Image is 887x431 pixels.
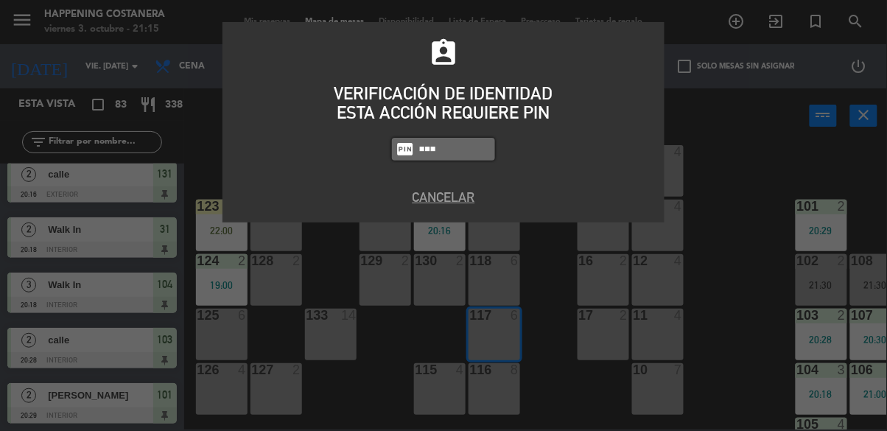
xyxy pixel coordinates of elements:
i: fiber_pin [396,140,414,158]
button: Cancelar [234,187,653,207]
input: 1234 [418,141,491,158]
i: assignment_ind [428,38,459,69]
div: ESTA ACCIÓN REQUIERE PIN [234,103,653,122]
div: VERIFICACIÓN DE IDENTIDAD [234,84,653,103]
